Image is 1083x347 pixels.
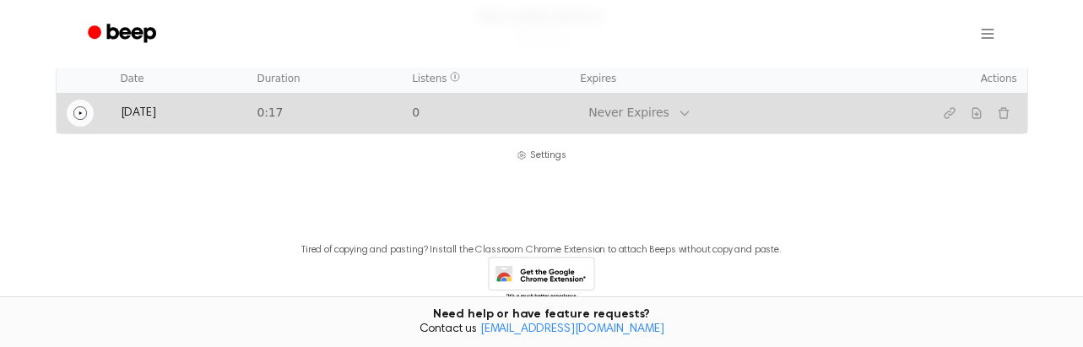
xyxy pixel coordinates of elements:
[247,64,403,93] th: Duration
[588,104,669,122] div: Never Expires
[936,100,963,127] button: Copy link
[450,72,460,82] span: Listen count reflects other listeners and records at most one play per listener per hour. It excl...
[963,100,990,127] button: Download recording
[570,64,891,93] th: Expires
[530,148,566,163] span: Settings
[517,148,566,163] button: Settings
[76,18,171,51] a: Beep
[67,100,94,127] button: Play
[301,244,782,257] p: Tired of copying and pasting? Install the Classroom Chrome Extension to attach Beeps without copy...
[402,64,570,93] th: Listens
[121,107,156,119] span: [DATE]
[990,100,1017,127] button: Delete recording
[10,323,1073,338] span: Contact us
[892,64,1027,93] th: Actions
[247,93,403,133] td: 0:17
[111,64,247,93] th: Date
[967,14,1008,54] button: Open menu
[402,93,570,133] td: 0
[480,323,664,335] a: [EMAIL_ADDRESS][DOMAIN_NAME]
